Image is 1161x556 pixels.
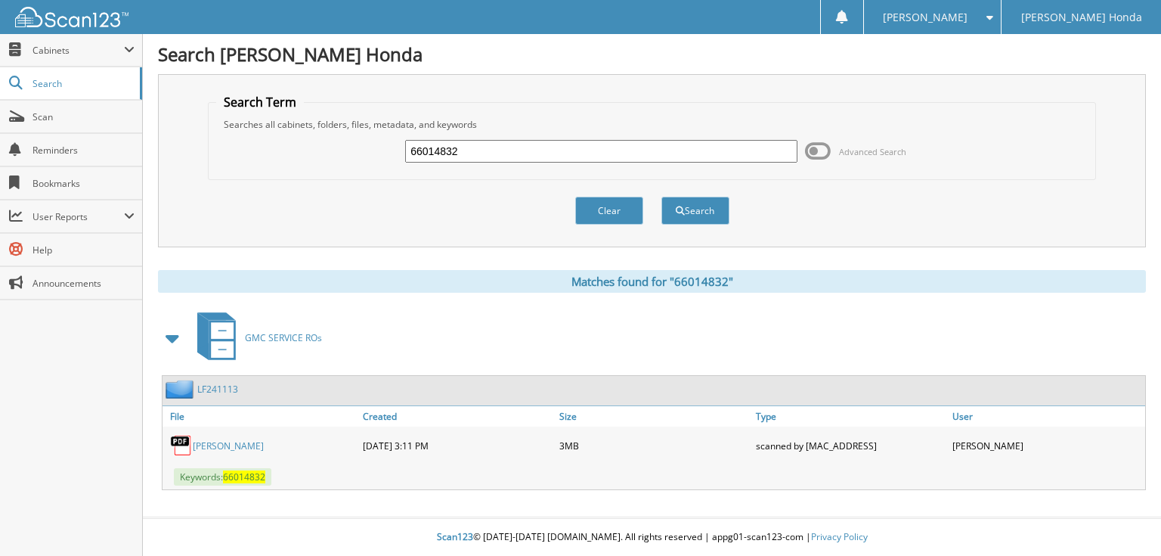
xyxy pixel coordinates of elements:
a: User [949,406,1145,427]
h1: Search [PERSON_NAME] Honda [158,42,1146,67]
button: Clear [575,197,643,225]
span: [PERSON_NAME] [883,13,967,22]
span: Cabinets [33,44,124,57]
span: Scan123 [437,530,473,543]
a: LF241113 [197,383,238,396]
div: [DATE] 3:11 PM [359,430,556,461]
span: Search [33,77,132,90]
img: folder2.png [166,380,197,399]
div: Matches found for "66014832" [158,270,1146,293]
a: [PERSON_NAME] [193,440,264,452]
a: Size [556,406,752,427]
span: Keywords: [174,468,271,486]
a: Created [359,406,556,427]
iframe: Chat Widget [1085,483,1161,556]
span: Announcements [33,277,135,290]
a: GMC SERVICE ROs [188,308,322,368]
button: Search [661,197,729,225]
legend: Search Term [216,94,304,110]
a: File [163,406,359,427]
div: 3MB [556,430,752,461]
span: Advanced Search [839,146,906,157]
a: Type [752,406,949,427]
span: GMC SERVICE ROs [245,331,322,344]
div: [PERSON_NAME] [949,430,1145,461]
a: Privacy Policy [811,530,868,543]
span: Help [33,244,135,256]
div: © [DATE]-[DATE] [DOMAIN_NAME]. All rights reserved | appg01-scan123-com | [143,519,1161,556]
div: Searches all cabinets, folders, files, metadata, and keywords [216,118,1087,131]
span: Reminders [33,144,135,157]
div: scanned by [MAC_ADDRESS] [752,430,949,461]
span: Scan [33,110,135,123]
span: User Reports [33,210,124,223]
img: PDF.png [170,434,193,457]
span: [PERSON_NAME] Honda [1021,13,1142,22]
span: 66014832 [223,471,265,483]
span: Bookmarks [33,177,135,190]
img: scan123-logo-white.svg [15,7,128,27]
